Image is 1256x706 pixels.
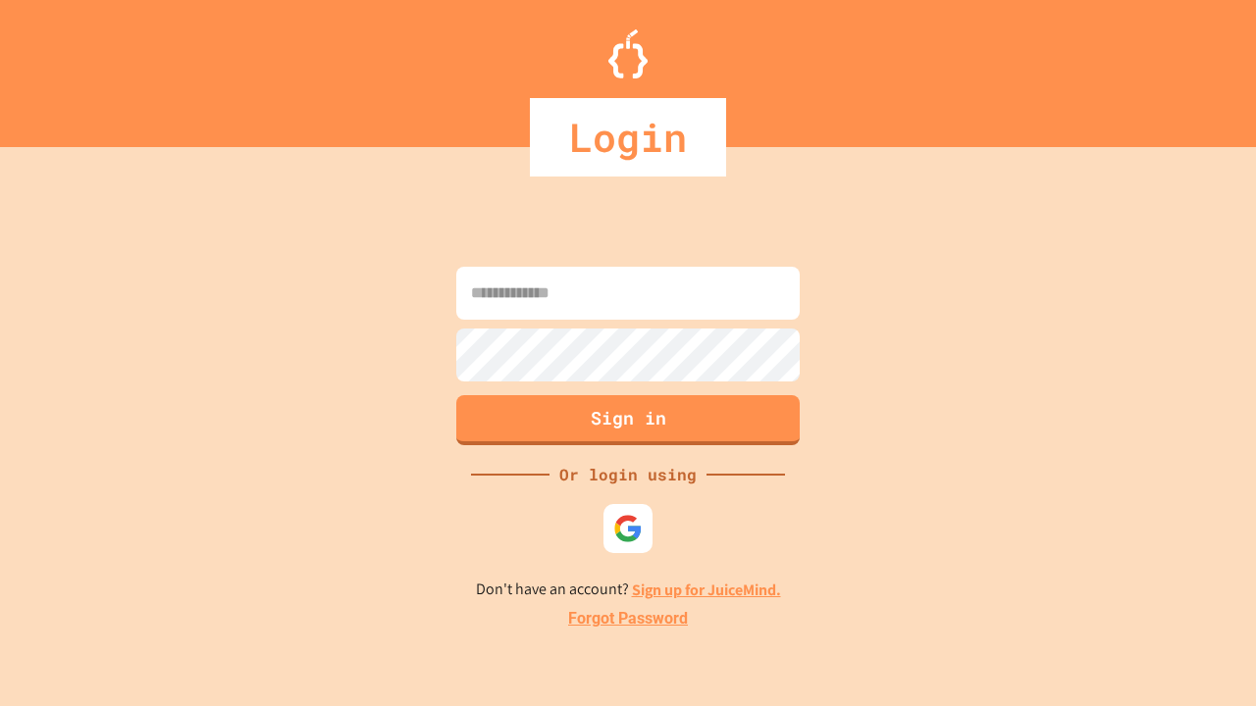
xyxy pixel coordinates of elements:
[632,580,781,600] a: Sign up for JuiceMind.
[549,463,706,486] div: Or login using
[608,29,648,78] img: Logo.svg
[613,514,643,543] img: google-icon.svg
[476,578,781,602] p: Don't have an account?
[456,395,800,445] button: Sign in
[568,607,688,630] a: Forgot Password
[530,98,726,176] div: Login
